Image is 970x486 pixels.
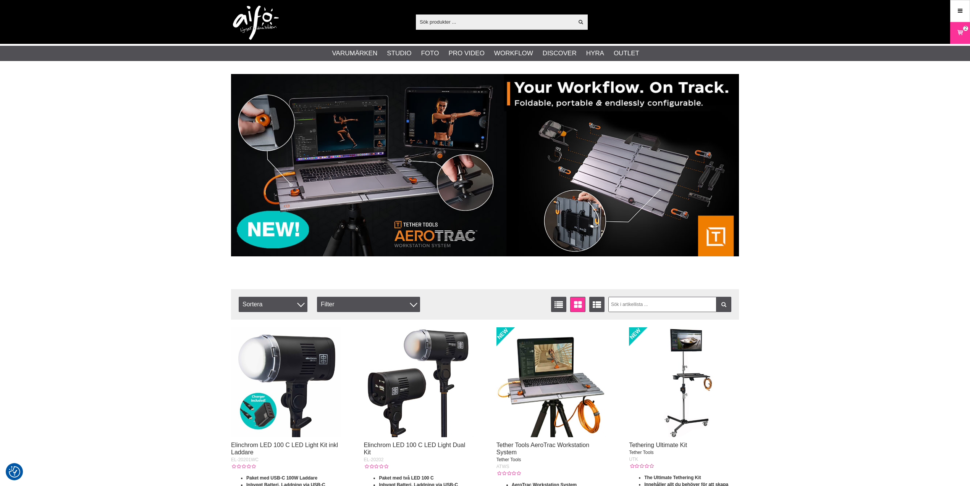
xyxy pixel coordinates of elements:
[629,457,638,462] span: UTK
[364,327,474,437] img: Elinchrom LED 100 C LED Light Dual Kit
[231,463,255,470] div: Kundbetyg: 0
[496,327,606,437] img: Tether Tools AeroTrac Workstation System
[629,450,653,455] span: Tether Tools
[629,463,653,470] div: Kundbetyg: 0
[387,48,411,58] a: Studio
[231,457,259,462] span: EL-20201WC
[543,48,577,58] a: Discover
[332,48,378,58] a: Varumärken
[570,297,585,312] a: Fönstervisning
[496,470,521,477] div: Kundbetyg: 0
[496,457,521,462] span: Tether Tools
[614,48,639,58] a: Outlet
[231,74,739,256] img: Annons:007 banner-header-aerotrac-1390x500.jpg
[364,457,383,462] span: EL-20202
[379,475,433,481] strong: Paket med två LED 100 C
[964,25,967,32] span: 2
[551,297,566,312] a: Listvisning
[608,297,732,312] input: Sök i artikellista ...
[239,297,307,312] span: Sortera
[494,48,533,58] a: Workflow
[629,442,687,448] a: Tethering Ultimate Kit
[644,475,701,480] strong: The Ultimate Tethering Kit
[951,24,970,42] a: 2
[496,442,589,455] a: Tether Tools AeroTrac Workstation System
[364,442,465,455] a: Elinchrom LED 100 C LED Light Dual Kit
[589,297,605,312] a: Utökad listvisning
[9,465,20,479] button: Samtyckesinställningar
[231,327,341,437] img: Elinchrom LED 100 C LED Light Kit inkl Laddare
[416,16,574,27] input: Sök produkter ...
[421,48,439,58] a: Foto
[233,6,279,40] img: logo.png
[231,442,338,455] a: Elinchrom LED 100 C LED Light Kit inkl Laddare
[448,48,484,58] a: Pro Video
[246,475,317,481] strong: Paket med USB-C 100W Laddare
[629,327,739,437] img: Tethering Ultimate Kit
[716,297,731,312] a: Filtrera
[9,466,20,478] img: Revisit consent button
[586,48,604,58] a: Hyra
[364,463,388,470] div: Kundbetyg: 0
[317,297,420,312] div: Filter
[496,464,509,469] span: ATWS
